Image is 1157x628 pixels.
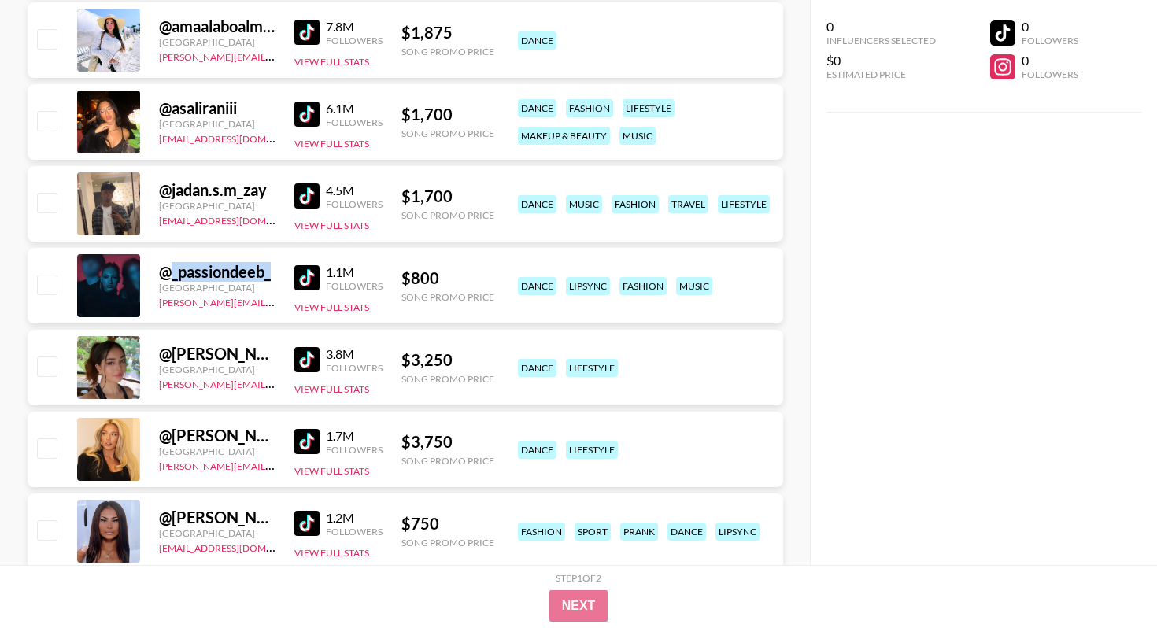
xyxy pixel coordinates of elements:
button: View Full Stats [294,138,369,150]
div: lifestyle [623,99,675,117]
div: dance [518,277,556,295]
div: Followers [326,116,383,128]
img: TikTok [294,20,320,45]
div: fashion [566,99,613,117]
a: [EMAIL_ADDRESS][DOMAIN_NAME] [159,212,317,227]
img: TikTok [294,265,320,290]
div: Song Promo Price [401,127,494,139]
img: TikTok [294,511,320,536]
div: travel [668,195,708,213]
div: Followers [1022,68,1078,80]
a: [PERSON_NAME][EMAIL_ADDRESS][PERSON_NAME][DOMAIN_NAME] [159,375,467,390]
div: 1.2M [326,510,383,526]
div: Song Promo Price [401,209,494,221]
button: View Full Stats [294,56,369,68]
div: fashion [612,195,659,213]
img: TikTok [294,429,320,454]
div: [GEOGRAPHIC_DATA] [159,445,275,457]
div: Song Promo Price [401,455,494,467]
button: View Full Stats [294,465,369,477]
a: [EMAIL_ADDRESS][DOMAIN_NAME] [159,539,317,554]
button: Next [549,590,608,622]
div: lifestyle [566,359,618,377]
div: @ amaalaboalmgd [159,17,275,36]
div: Step 1 of 2 [556,572,601,584]
div: Followers [326,35,383,46]
div: [GEOGRAPHIC_DATA] [159,118,275,130]
img: TikTok [294,183,320,209]
div: $ 800 [401,268,494,288]
div: 1.7M [326,428,383,444]
div: fashion [619,277,667,295]
div: Followers [1022,35,1078,46]
div: [GEOGRAPHIC_DATA] [159,36,275,48]
div: [GEOGRAPHIC_DATA] [159,364,275,375]
button: View Full Stats [294,301,369,313]
div: Song Promo Price [401,46,494,57]
div: $ 1,700 [401,187,494,206]
div: Followers [326,526,383,537]
div: dance [518,359,556,377]
div: dance [518,195,556,213]
a: [PERSON_NAME][EMAIL_ADDRESS][PERSON_NAME][DOMAIN_NAME] [159,457,467,472]
div: @ [PERSON_NAME] [159,344,275,364]
div: Song Promo Price [401,373,494,385]
div: lipsync [566,277,610,295]
div: 0 [1022,19,1078,35]
a: [EMAIL_ADDRESS][DOMAIN_NAME] [159,130,317,145]
div: dance [667,523,706,541]
div: $ 3,250 [401,350,494,370]
div: $0 [826,53,936,68]
div: $ 3,750 [401,432,494,452]
div: [GEOGRAPHIC_DATA] [159,282,275,294]
iframe: Drift Widget Chat Controller [1078,549,1138,609]
div: lifestyle [566,441,618,459]
div: @ [PERSON_NAME].[PERSON_NAME] [159,426,275,445]
div: dance [518,31,556,50]
div: Song Promo Price [401,291,494,303]
img: TikTok [294,347,320,372]
div: Followers [326,362,383,374]
div: dance [518,99,556,117]
div: Estimated Price [826,68,936,80]
a: [PERSON_NAME][EMAIL_ADDRESS][PERSON_NAME][DOMAIN_NAME] [159,294,467,308]
div: Followers [326,444,383,456]
div: 7.8M [326,19,383,35]
div: [GEOGRAPHIC_DATA] [159,527,275,539]
div: sport [575,523,611,541]
div: @ asaliraniii [159,98,275,118]
div: $ 1,875 [401,23,494,42]
div: makeup & beauty [518,127,610,145]
div: 0 [1022,53,1078,68]
div: @ _passiondeeb_ [159,262,275,282]
div: dance [518,441,556,459]
div: [GEOGRAPHIC_DATA] [159,200,275,212]
div: $ 750 [401,514,494,534]
div: Followers [326,198,383,210]
div: lifestyle [718,195,770,213]
div: 0 [826,19,936,35]
div: prank [620,523,658,541]
div: music [676,277,712,295]
button: View Full Stats [294,220,369,231]
button: View Full Stats [294,383,369,395]
div: 1.1M [326,264,383,280]
a: [PERSON_NAME][EMAIL_ADDRESS][PERSON_NAME][DOMAIN_NAME] [159,48,467,63]
div: lipsync [715,523,760,541]
div: fashion [518,523,565,541]
div: music [566,195,602,213]
div: @ jadan.s.m_zay [159,180,275,200]
div: Song Promo Price [401,537,494,549]
div: 3.8M [326,346,383,362]
div: 6.1M [326,101,383,116]
img: TikTok [294,102,320,127]
button: View Full Stats [294,547,369,559]
div: $ 1,700 [401,105,494,124]
div: @ [PERSON_NAME] [159,508,275,527]
div: music [619,127,656,145]
div: Influencers Selected [826,35,936,46]
div: Followers [326,280,383,292]
div: 4.5M [326,183,383,198]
